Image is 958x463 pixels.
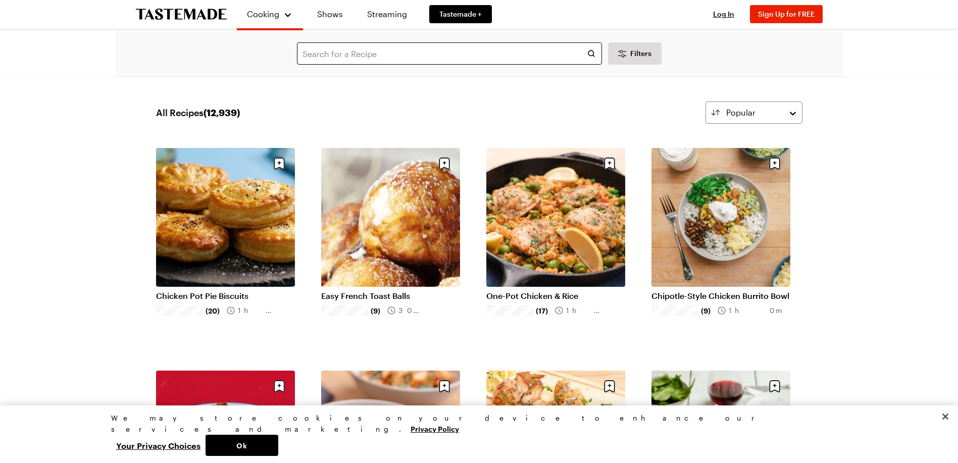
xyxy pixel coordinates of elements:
button: Log In [703,9,744,19]
button: Ok [206,435,278,456]
button: Save recipe [270,154,289,173]
div: Privacy [111,413,838,456]
button: Close [934,405,956,428]
a: One-Pot Chicken & Rice [486,291,625,301]
button: Save recipe [600,377,619,396]
button: Sign Up for FREE [750,5,823,23]
span: Cooking [247,9,279,19]
span: ( 12,939 ) [204,107,240,118]
span: Filters [630,48,651,59]
a: To Tastemade Home Page [136,9,227,20]
button: Save recipe [435,154,454,173]
button: Save recipe [765,154,784,173]
button: Popular [705,101,802,124]
span: All Recipes [156,106,240,120]
input: Search for a Recipe [297,42,602,65]
a: Chipotle-Style Chicken Burrito Bowl [651,291,790,301]
span: Log In [713,10,734,18]
div: We may store cookies on your device to enhance our services and marketing. [111,413,838,435]
span: Popular [726,107,755,119]
button: Your Privacy Choices [111,435,206,456]
span: Sign Up for FREE [758,10,815,18]
button: Save recipe [765,377,784,396]
button: Save recipe [270,377,289,396]
button: Desktop filters [608,42,662,65]
a: More information about your privacy, opens in a new tab [411,424,459,433]
a: Chicken Pot Pie Biscuits [156,291,295,301]
button: Cooking [247,4,293,24]
button: Save recipe [435,377,454,396]
span: Tastemade + [439,9,482,19]
a: Easy French Toast Balls [321,291,460,301]
a: Tastemade + [429,5,492,23]
button: Save recipe [600,154,619,173]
